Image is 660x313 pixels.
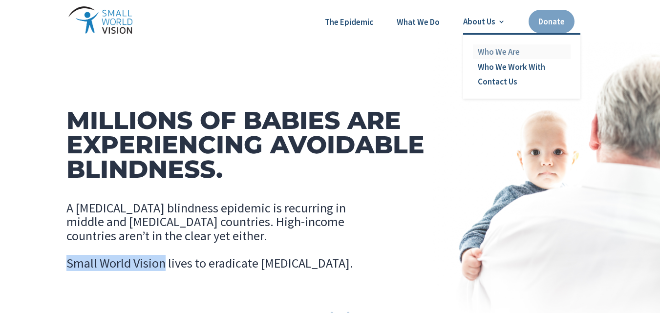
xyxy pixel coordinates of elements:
[66,201,378,243] p: A [MEDICAL_DATA] blindness epidemic is recurring in middle and [MEDICAL_DATA] countries. High-inc...
[397,16,440,29] a: What We Do
[66,108,441,187] h1: MILLIONS OF BABIES ARE EXPERIENCING AVOIDABLE BLINDNESS.
[66,257,378,269] p: Small World Vision lives to eradicate [MEDICAL_DATA].
[325,16,373,29] a: The Epidemic
[473,44,571,59] a: Who We Are
[473,59,571,74] a: Who We Work With
[463,17,505,26] a: About Us
[529,10,575,33] a: Donate
[68,6,133,34] img: Small World Vision
[473,74,571,89] a: Contact Us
